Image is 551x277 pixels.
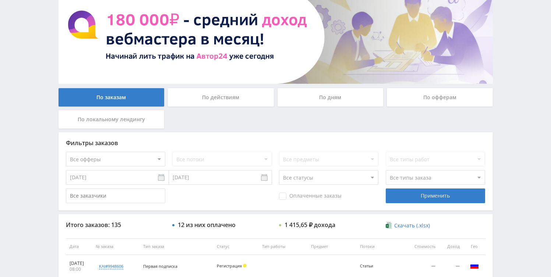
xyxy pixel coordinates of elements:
div: Итого заказов: 135 [66,222,165,228]
div: Применить [386,188,485,203]
div: [DATE] [70,260,88,266]
th: Тип работы [258,238,307,255]
img: rus.png [470,261,479,270]
div: Статьи [360,264,393,269]
th: Предмет [307,238,356,255]
div: 08:00 [70,266,88,272]
th: Потоки [356,238,405,255]
div: По офферам [387,88,493,107]
th: Доход [439,238,463,255]
div: По локальному лендингу [59,110,165,129]
div: По действиям [168,88,274,107]
th: Гео [463,238,485,255]
div: kai#9948606 [99,263,123,269]
div: 12 из них оплачено [178,222,236,228]
span: Регистрация [217,263,242,269]
img: xlsx [386,222,392,229]
th: Дата [66,238,92,255]
div: По заказам [59,88,165,107]
th: № заказа [92,238,140,255]
div: По дням [278,88,384,107]
div: 1 415,65 ₽ дохода [285,222,335,228]
span: Первая подписка [143,263,177,269]
div: Фильтры заказов [66,140,485,146]
span: Оплаченные заказы [279,193,342,200]
th: Статус [213,238,258,255]
a: Скачать (.xlsx) [386,222,430,229]
th: Тип заказа [139,238,213,255]
span: Холд [243,264,247,267]
th: Стоимость [405,238,439,255]
input: Все заказчики [66,188,165,203]
span: Скачать (.xlsx) [394,223,430,229]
